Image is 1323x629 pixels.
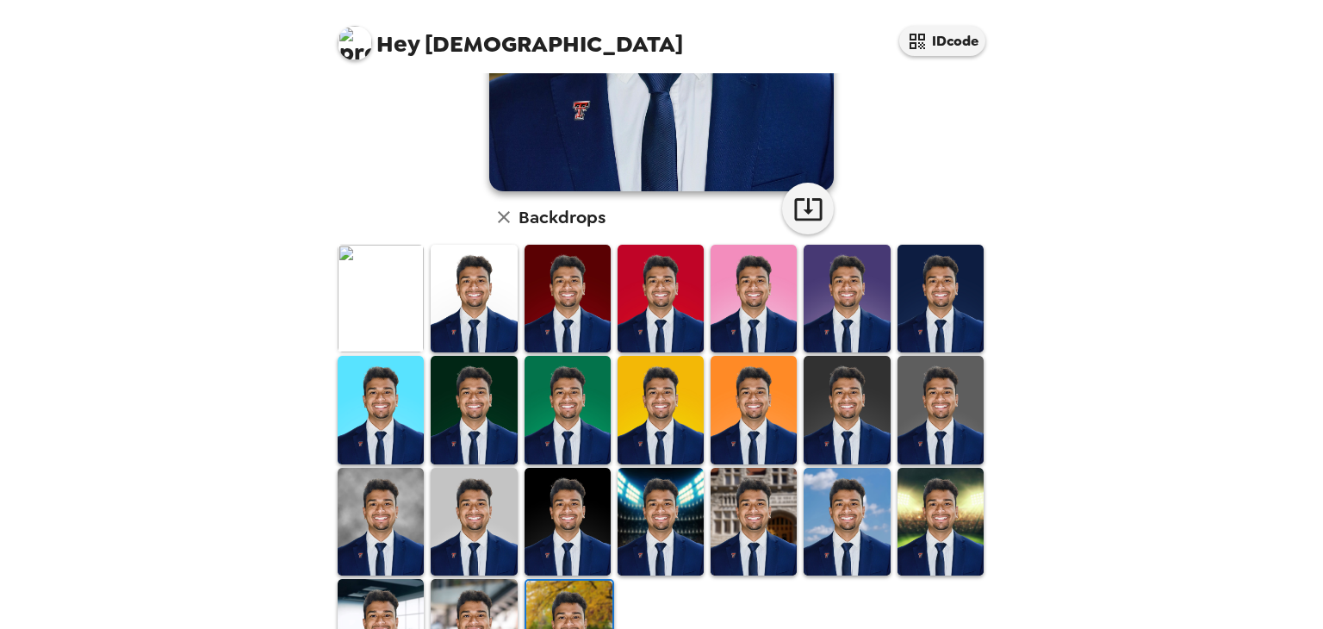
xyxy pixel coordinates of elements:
h6: Backdrops [519,203,606,231]
span: Hey [376,28,419,59]
span: [DEMOGRAPHIC_DATA] [338,17,683,56]
img: profile pic [338,26,372,60]
img: Original [338,245,424,352]
button: IDcode [899,26,985,56]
